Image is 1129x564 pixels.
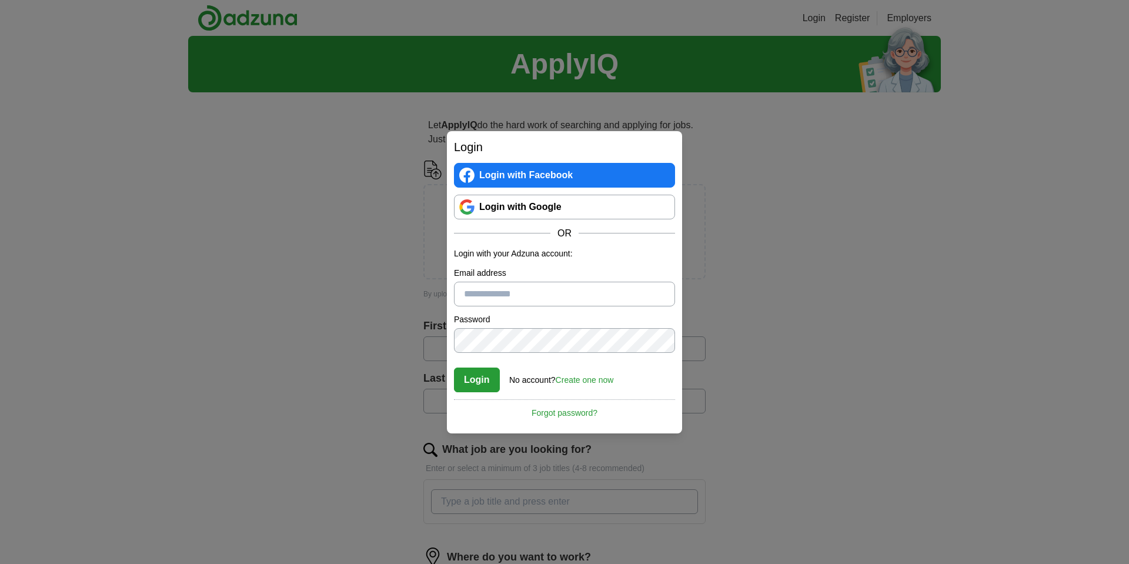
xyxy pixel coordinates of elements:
span: OR [550,226,579,241]
button: Login [454,368,500,392]
p: Login with your Adzuna account: [454,248,675,260]
div: No account? [509,367,613,386]
a: Forgot password? [454,399,675,419]
a: Login with Facebook [454,163,675,188]
h2: Login [454,138,675,156]
label: Email address [454,267,675,279]
a: Create one now [556,375,614,385]
a: Login with Google [454,195,675,219]
label: Password [454,313,675,326]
